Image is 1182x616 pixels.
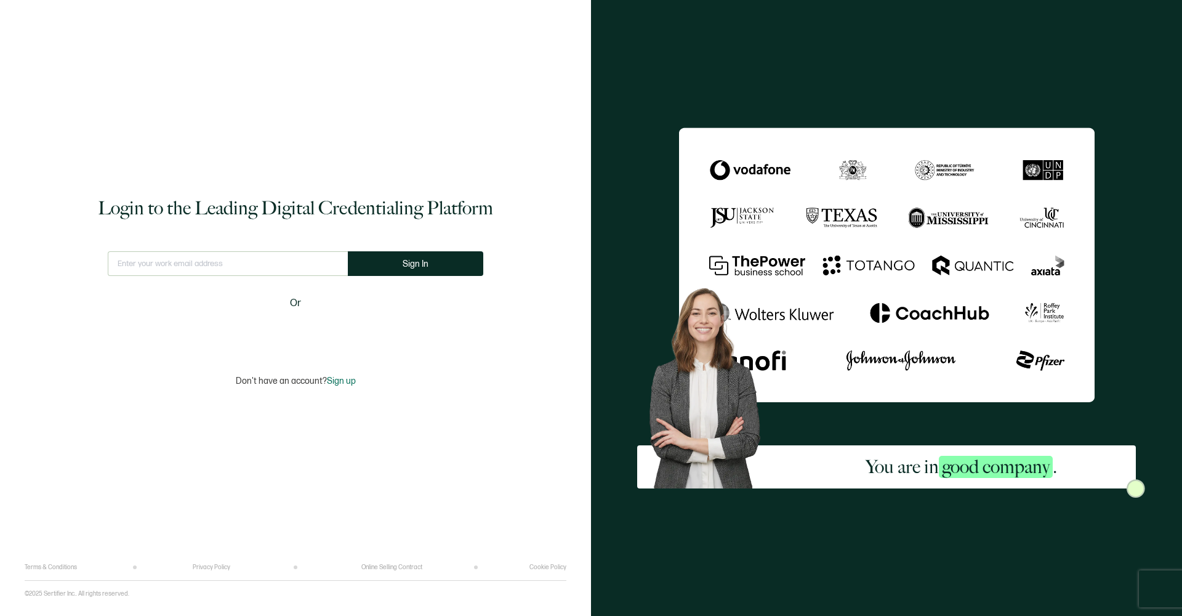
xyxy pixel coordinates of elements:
a: Cookie Policy [529,564,566,571]
img: Sertifier Login - You are in <span class="strong-h">good company</span>. [679,128,1095,402]
span: Or [290,296,301,311]
img: Sertifier Login [1127,479,1145,498]
div: Sign in with Google. Opens in new tab [225,319,366,346]
a: Online Selling Contract [361,564,422,571]
h1: Login to the Leading Digital Credentialing Platform [98,196,493,221]
span: Sign up [327,376,356,386]
span: good company [939,456,1053,478]
span: Sign In [403,259,428,269]
input: Enter your work email address [108,251,348,276]
a: Privacy Policy [193,564,230,571]
img: Sertifier Login - You are in <span class="strong-h">good company</span>. Hero [637,278,787,488]
a: Terms & Conditions [25,564,77,571]
button: Sign In [348,251,483,276]
iframe: Sign in with Google Button [219,319,372,346]
p: Don't have an account? [236,376,356,386]
h2: You are in . [866,455,1057,479]
p: ©2025 Sertifier Inc.. All rights reserved. [25,590,129,598]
